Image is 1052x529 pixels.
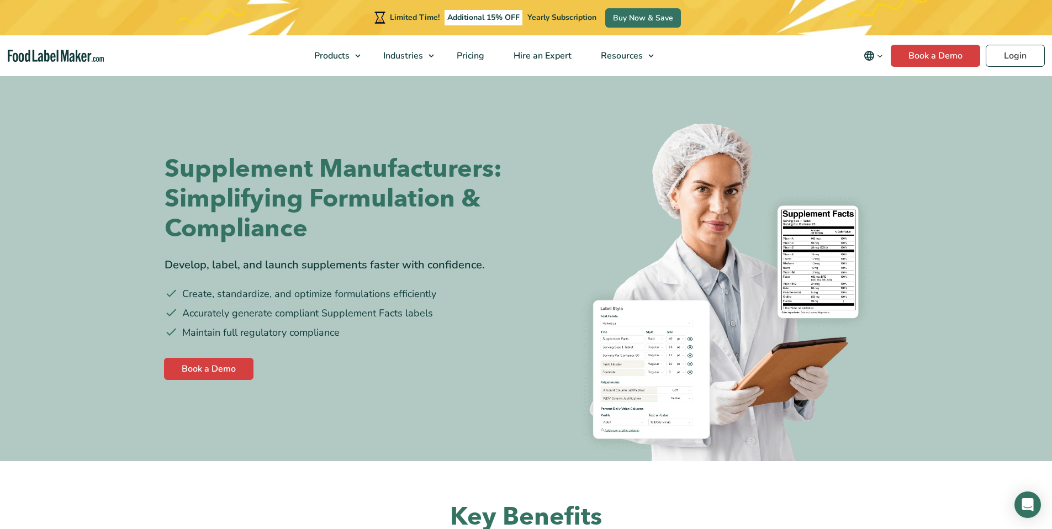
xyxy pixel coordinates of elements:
div: Develop, label, and launch supplements faster with confidence. [165,257,518,273]
span: Limited Time! [390,12,440,23]
h1: Supplement Manufacturers: Simplifying Formulation & Compliance [165,154,518,244]
span: Additional 15% OFF [445,10,522,25]
a: Login [986,45,1045,67]
li: Maintain full regulatory compliance [165,325,518,340]
span: Yearly Subscription [527,12,596,23]
a: Buy Now & Save [605,8,681,28]
li: Create, standardize, and optimize formulations efficiently [165,287,518,301]
a: Products [300,35,366,76]
a: Food Label Maker homepage [8,50,104,62]
a: Pricing [442,35,496,76]
a: Book a Demo [164,358,253,380]
li: Accurately generate compliant Supplement Facts labels [165,306,518,321]
a: Resources [586,35,659,76]
span: Products [311,50,351,62]
span: Industries [380,50,424,62]
a: Book a Demo [891,45,980,67]
button: Change language [856,45,891,67]
a: Industries [369,35,440,76]
span: Pricing [453,50,485,62]
a: Hire an Expert [499,35,584,76]
span: Hire an Expert [510,50,573,62]
span: Resources [598,50,644,62]
div: Open Intercom Messenger [1014,491,1041,518]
